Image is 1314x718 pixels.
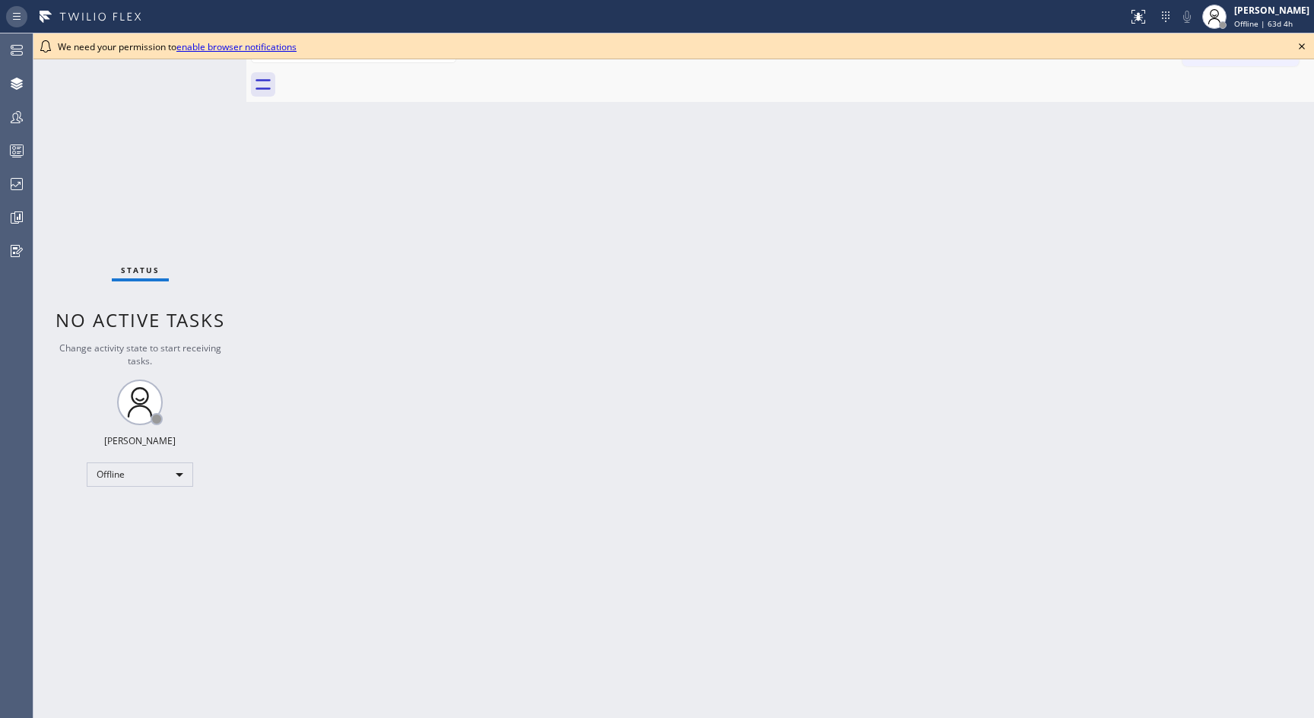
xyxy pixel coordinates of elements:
[1234,4,1309,17] div: [PERSON_NAME]
[1176,6,1198,27] button: Mute
[104,434,176,447] div: [PERSON_NAME]
[121,265,160,275] span: Status
[59,342,221,367] span: Change activity state to start receiving tasks.
[176,40,297,53] a: enable browser notifications
[56,307,225,332] span: No active tasks
[87,462,193,487] div: Offline
[1234,18,1293,29] span: Offline | 63d 4h
[58,40,297,53] span: We need your permission to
